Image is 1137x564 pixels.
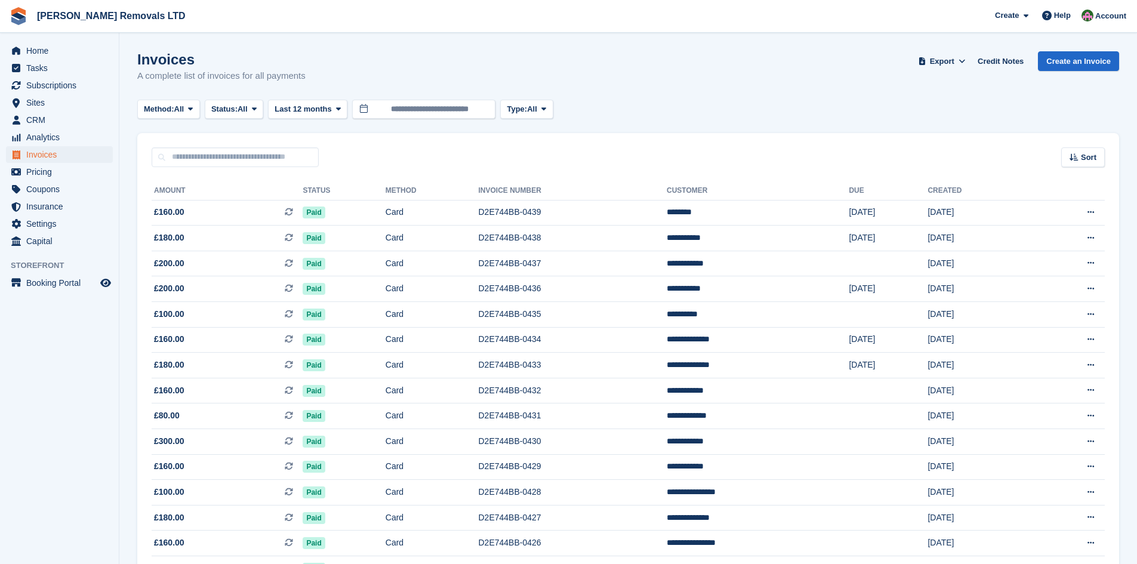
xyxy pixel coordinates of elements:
[386,251,479,276] td: Card
[6,77,113,94] a: menu
[928,378,1030,403] td: [DATE]
[6,146,113,163] a: menu
[386,429,479,455] td: Card
[849,200,928,226] td: [DATE]
[527,103,537,115] span: All
[98,276,113,290] a: Preview store
[26,94,98,111] span: Sites
[154,333,184,346] span: £160.00
[26,60,98,76] span: Tasks
[479,302,667,328] td: D2E744BB-0435
[928,302,1030,328] td: [DATE]
[6,112,113,128] a: menu
[303,181,385,201] th: Status
[479,531,667,556] td: D2E744BB-0426
[238,103,248,115] span: All
[1038,51,1119,71] a: Create an Invoice
[930,56,954,67] span: Export
[479,276,667,302] td: D2E744BB-0436
[303,207,325,218] span: Paid
[154,537,184,549] span: £160.00
[154,206,184,218] span: £160.00
[6,233,113,249] a: menu
[479,226,667,251] td: D2E744BB-0438
[928,251,1030,276] td: [DATE]
[6,42,113,59] a: menu
[928,454,1030,480] td: [DATE]
[154,409,180,422] span: £80.00
[154,511,184,524] span: £180.00
[137,51,306,67] h1: Invoices
[928,200,1030,226] td: [DATE]
[928,353,1030,378] td: [DATE]
[303,258,325,270] span: Paid
[6,181,113,198] a: menu
[479,378,667,403] td: D2E744BB-0432
[479,181,667,201] th: Invoice Number
[386,200,479,226] td: Card
[928,429,1030,455] td: [DATE]
[10,7,27,25] img: stora-icon-8386f47178a22dfd0bd8f6a31ec36ba5ce8667c1dd55bd0f319d3a0aa187defe.svg
[479,480,667,506] td: D2E744BB-0428
[386,454,479,480] td: Card
[26,198,98,215] span: Insurance
[268,100,347,119] button: Last 12 months
[26,275,98,291] span: Booking Portal
[479,454,667,480] td: D2E744BB-0429
[386,353,479,378] td: Card
[154,384,184,397] span: £160.00
[26,146,98,163] span: Invoices
[152,181,303,201] th: Amount
[303,334,325,346] span: Paid
[303,436,325,448] span: Paid
[174,103,184,115] span: All
[1081,152,1096,164] span: Sort
[667,181,849,201] th: Customer
[26,215,98,232] span: Settings
[303,486,325,498] span: Paid
[26,164,98,180] span: Pricing
[849,276,928,302] td: [DATE]
[154,232,184,244] span: £180.00
[995,10,1019,21] span: Create
[26,112,98,128] span: CRM
[479,200,667,226] td: D2E744BB-0439
[386,378,479,403] td: Card
[144,103,174,115] span: Method:
[154,435,184,448] span: £300.00
[11,260,119,272] span: Storefront
[386,327,479,353] td: Card
[479,327,667,353] td: D2E744BB-0434
[303,461,325,473] span: Paid
[1054,10,1071,21] span: Help
[6,215,113,232] a: menu
[386,302,479,328] td: Card
[386,403,479,429] td: Card
[6,94,113,111] a: menu
[928,505,1030,531] td: [DATE]
[500,100,553,119] button: Type: All
[303,309,325,320] span: Paid
[154,257,184,270] span: £200.00
[479,403,667,429] td: D2E744BB-0431
[303,385,325,397] span: Paid
[916,51,968,71] button: Export
[6,275,113,291] a: menu
[928,327,1030,353] td: [DATE]
[211,103,238,115] span: Status:
[303,512,325,524] span: Paid
[303,537,325,549] span: Paid
[137,100,200,119] button: Method: All
[928,531,1030,556] td: [DATE]
[154,308,184,320] span: £100.00
[928,403,1030,429] td: [DATE]
[386,276,479,302] td: Card
[849,327,928,353] td: [DATE]
[6,198,113,215] a: menu
[6,60,113,76] a: menu
[205,100,263,119] button: Status: All
[26,42,98,59] span: Home
[386,181,479,201] th: Method
[479,505,667,531] td: D2E744BB-0427
[386,226,479,251] td: Card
